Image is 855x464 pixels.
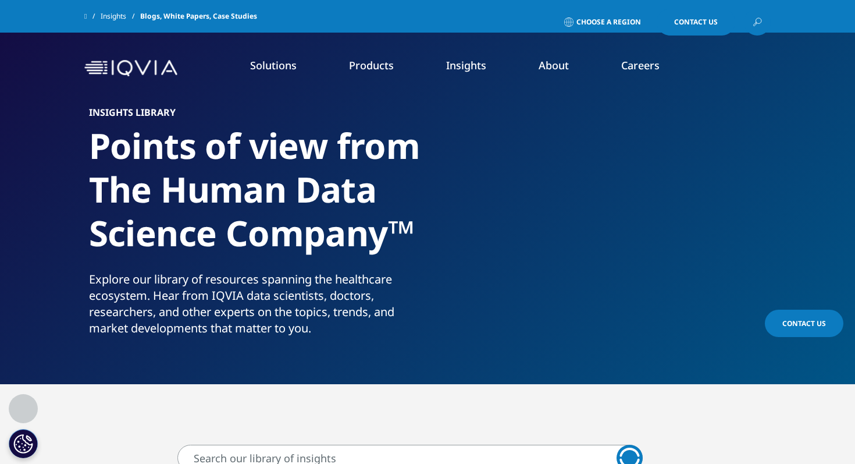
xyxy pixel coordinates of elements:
a: Insights [446,58,486,72]
p: Explore our library of resources spanning the healthcare ecosystem. Hear from IQVIA data scientis... [89,271,423,343]
img: IQVIA Healthcare Information Technology and Pharma Clinical Research Company [84,60,177,77]
a: Products [349,58,394,72]
a: Contact Us [657,9,735,36]
span: Contact Us [674,19,718,26]
a: About [539,58,569,72]
a: Careers [621,58,660,72]
span: Choose a Region [576,17,641,27]
button: Cookies Settings [9,429,38,458]
nav: Primary [182,41,771,95]
a: Contact Us [765,310,843,337]
h6: Insights Library [89,108,423,124]
h1: Points of view from The Human Data Science Company™ [89,124,423,271]
a: Solutions [250,58,297,72]
span: Contact Us [782,318,826,328]
img: gettyimages-994519422-900px.jpg [455,108,767,341]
